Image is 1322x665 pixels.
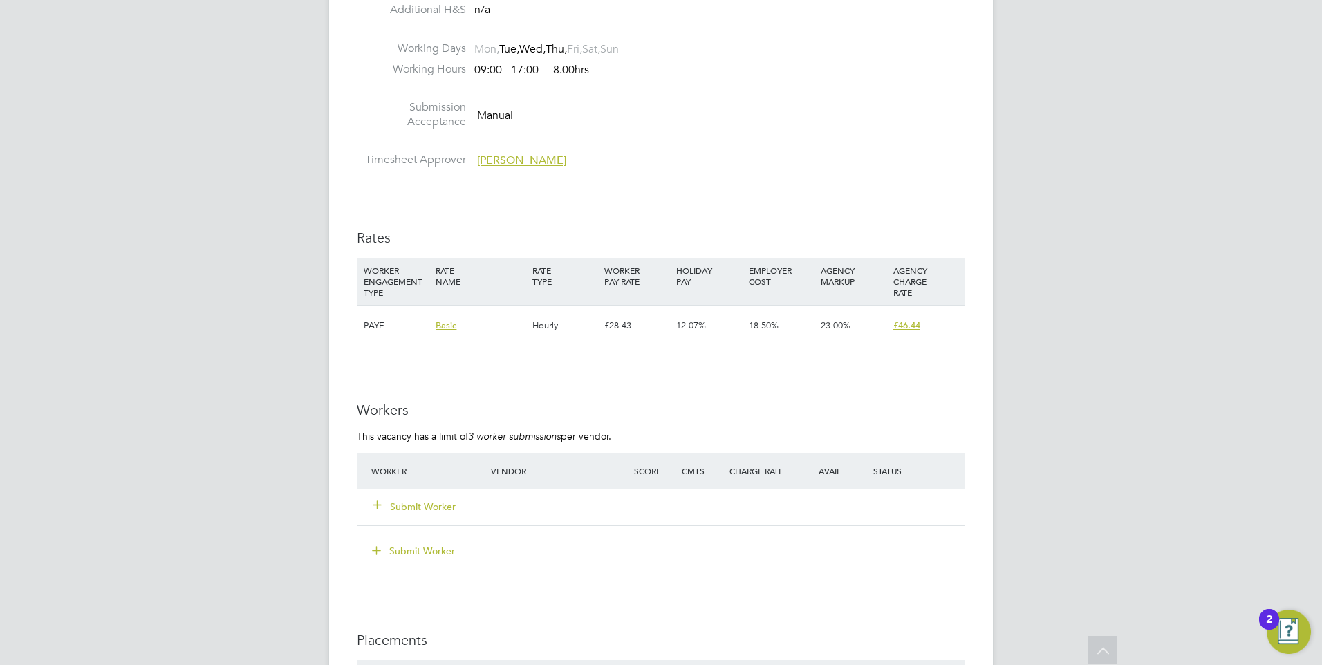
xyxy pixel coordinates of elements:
[357,430,965,442] p: This vacancy has a limit of per vendor.
[726,458,798,483] div: Charge Rate
[1267,610,1311,654] button: Open Resource Center, 2 new notifications
[368,458,487,483] div: Worker
[360,258,432,305] div: WORKER ENGAGEMENT TYPE
[601,258,673,294] div: WORKER PAY RATE
[529,258,601,294] div: RATE TYPE
[468,430,561,442] em: 3 worker submissions
[601,306,673,346] div: £28.43
[357,631,965,649] h3: Placements
[749,319,779,331] span: 18.50%
[890,258,962,305] div: AGENCY CHARGE RATE
[362,540,466,562] button: Submit Worker
[745,258,817,294] div: EMPLOYER COST
[893,319,920,331] span: £46.44
[373,500,456,514] button: Submit Worker
[360,306,432,346] div: PAYE
[357,100,466,129] label: Submission Acceptance
[357,3,466,17] label: Additional H&S
[546,63,589,77] span: 8.00hrs
[477,154,566,168] span: [PERSON_NAME]
[519,42,546,56] span: Wed,
[798,458,870,483] div: Avail
[357,62,466,77] label: Working Hours
[436,319,456,331] span: Basic
[474,63,589,77] div: 09:00 - 17:00
[529,306,601,346] div: Hourly
[546,42,567,56] span: Thu,
[582,42,600,56] span: Sat,
[357,401,965,419] h3: Workers
[432,258,528,294] div: RATE NAME
[474,3,490,17] span: n/a
[817,258,889,294] div: AGENCY MARKUP
[1266,619,1272,637] div: 2
[678,458,726,483] div: Cmts
[357,153,466,167] label: Timesheet Approver
[631,458,678,483] div: Score
[487,458,631,483] div: Vendor
[357,41,466,56] label: Working Days
[870,458,965,483] div: Status
[357,229,965,247] h3: Rates
[821,319,850,331] span: 23.00%
[474,42,499,56] span: Mon,
[499,42,519,56] span: Tue,
[477,109,513,122] span: Manual
[600,42,619,56] span: Sun
[676,319,706,331] span: 12.07%
[673,258,745,294] div: HOLIDAY PAY
[567,42,582,56] span: Fri,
